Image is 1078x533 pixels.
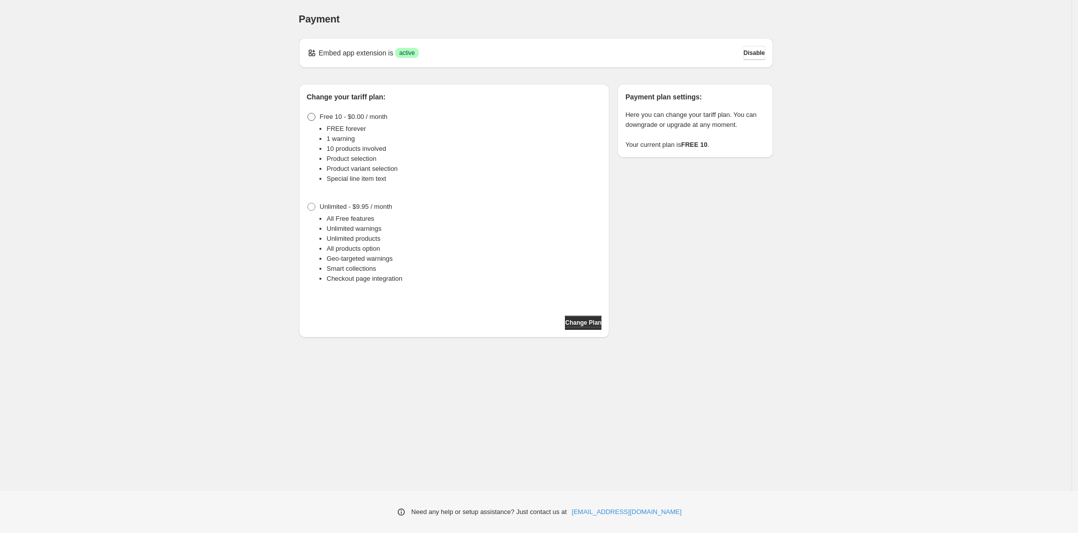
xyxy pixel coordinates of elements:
p: Here you can change your tariff plan. You can downgrade or upgrade at any moment. [625,110,765,130]
button: Change Plan [565,316,601,330]
li: All Free features [327,214,602,224]
li: Geo-targeted warnings [327,254,602,264]
a: [EMAIL_ADDRESS][DOMAIN_NAME] [572,507,682,517]
p: Embed app extension is [319,48,393,58]
li: Unlimited products [327,234,602,244]
span: Disable [744,49,765,57]
button: Disable [744,46,765,60]
span: Payment [299,13,340,24]
li: Smart collections [327,264,602,274]
li: FREE forever [327,124,602,134]
li: All products option [327,244,602,254]
span: Change Plan [565,319,601,327]
li: Special line item text [327,174,602,184]
p: Your current plan is . [625,140,765,150]
span: Free 10 - $0.00 / month [320,113,388,120]
li: Product selection [327,154,602,164]
h2: Change your tariff plan: [307,92,602,102]
span: Unlimited - $9.95 / month [320,203,392,210]
li: 10 products involved [327,144,602,154]
span: active [399,49,415,57]
li: Checkout page integration [327,274,602,284]
li: 1 warning [327,134,602,144]
h2: Payment plan settings: [625,92,765,102]
li: Unlimited warnings [327,224,602,234]
li: Product variant selection [327,164,602,174]
strong: FREE 10 [681,141,708,148]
